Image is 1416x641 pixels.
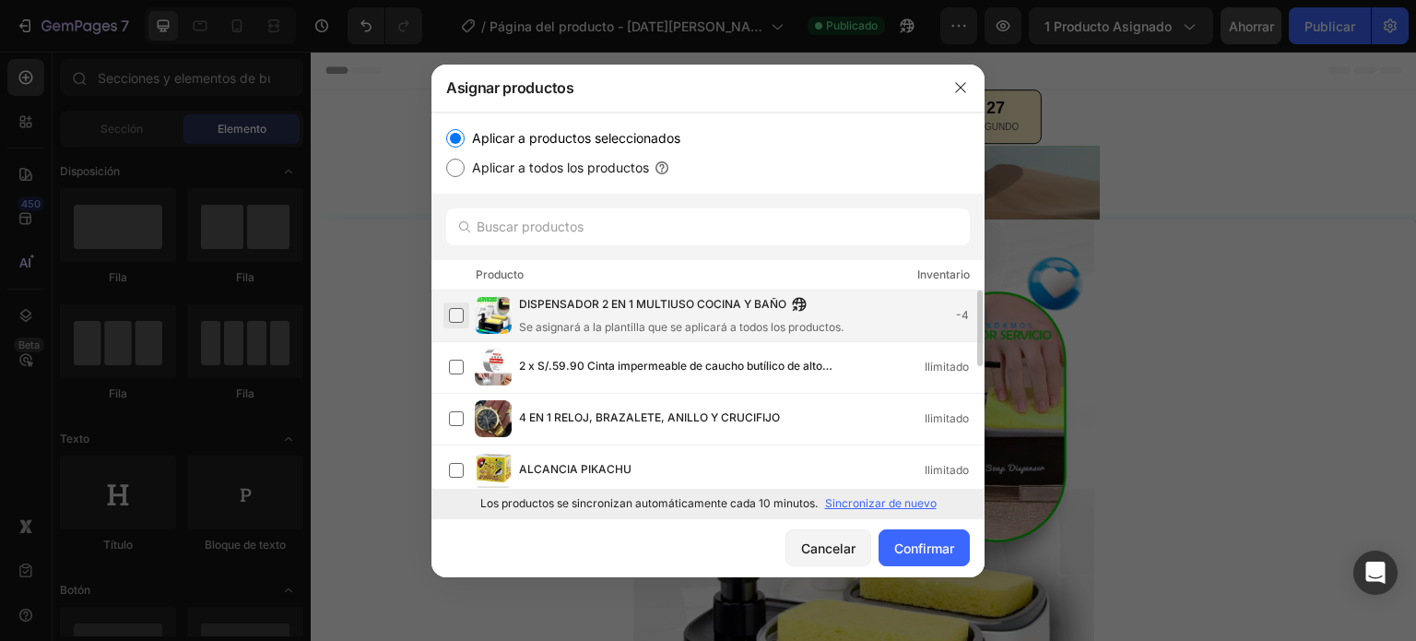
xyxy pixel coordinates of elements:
[475,349,512,386] img: imagen del producto
[894,540,954,556] font: Confirmar
[785,529,871,566] button: Cancelar
[925,411,969,425] font: Ilimitado
[475,452,512,489] img: imagen del producto
[825,496,937,510] font: Sincronizar de nuevo
[478,67,504,84] p: HORA
[662,67,709,84] p: SEGUNDO
[879,529,970,566] button: Confirmar
[519,297,786,311] font: DISPENSADOR 2 EN 1 MULTIUSO COCINA Y BAÑO
[475,297,512,334] img: imagen del producto
[478,46,504,67] div: 09
[519,462,631,476] font: ALCANCIA PIKACHU
[925,360,969,374] font: Ilimitado
[398,46,417,67] div: 00
[519,359,832,391] font: 2 x S/.59.90 Cinta impermeable de caucho butílico de alto polímero
[925,463,969,477] font: Ilimitado
[801,540,855,556] font: Cancelar
[917,267,970,281] font: Inventario
[398,67,417,84] p: DIA
[472,160,649,175] font: Aplicar a todos los productos
[480,496,818,510] font: Los productos se sincronizan automáticamente cada 10 minutos.
[662,46,709,67] div: 27
[475,400,512,437] img: imagen del producto
[565,46,601,67] div: 31
[519,320,844,334] font: Se asignará a la plantilla que se aplicará a todos los productos.
[565,67,601,84] p: MINUTO
[476,267,524,281] font: Producto
[956,308,969,322] font: -4
[446,78,574,97] font: Asignar productos
[519,410,780,424] font: 4 EN 1 RELOJ, BRAZALETE, ANILLO Y CRUCIFIJO
[446,208,970,245] input: Buscar productos
[1353,551,1398,595] div: Abrir Intercom Messenger
[472,130,680,146] font: Aplicar a productos seleccionados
